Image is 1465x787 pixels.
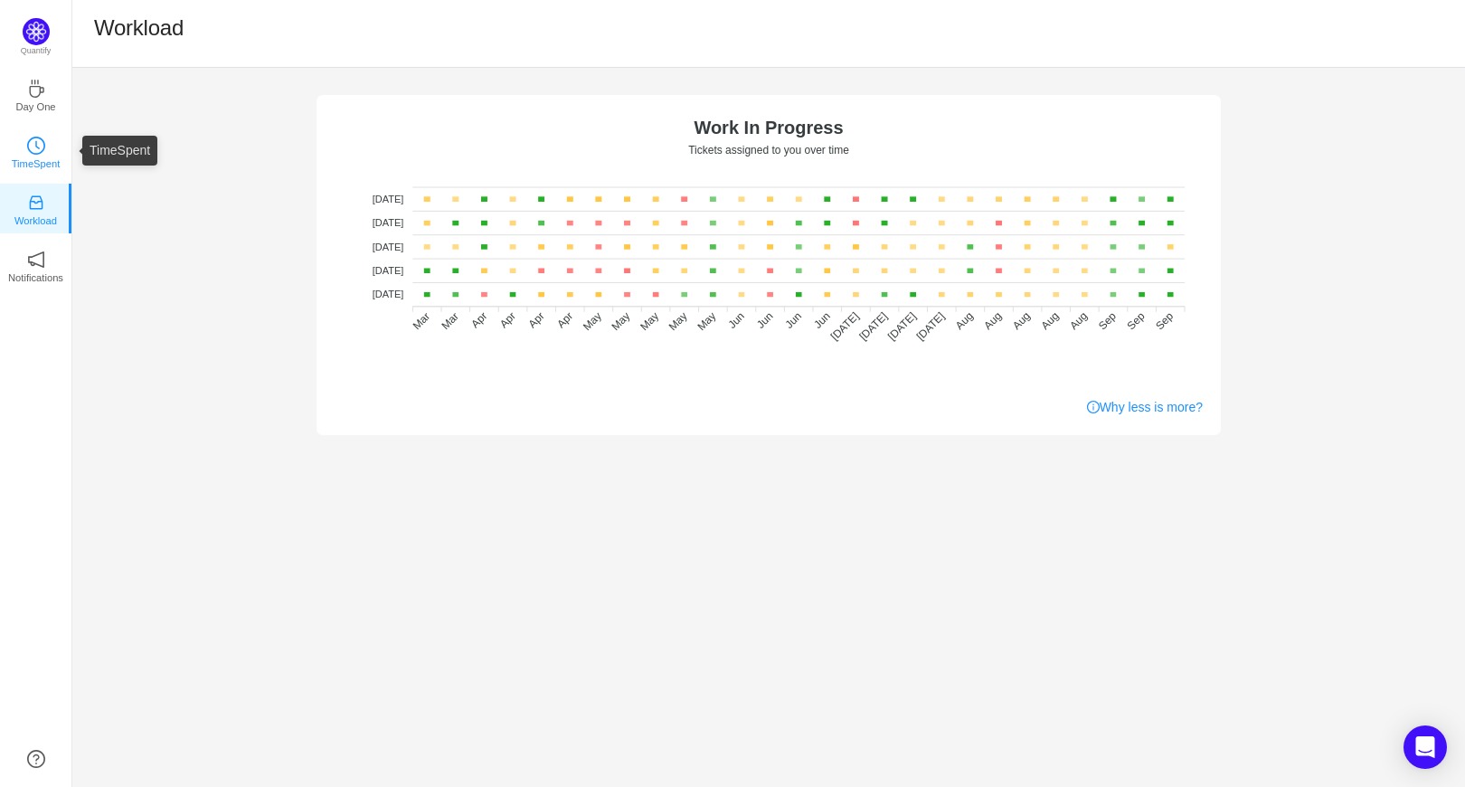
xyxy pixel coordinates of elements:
tspan: May [638,309,661,333]
i: icon: clock-circle [27,137,45,155]
tspan: Mar [439,310,461,333]
p: Quantify [21,45,52,58]
tspan: May [695,309,718,333]
a: Why less is more? [1087,398,1203,417]
p: Workload [14,213,57,229]
img: Quantify [23,18,50,45]
tspan: [DATE] [856,309,890,343]
i: icon: inbox [27,194,45,212]
tspan: [DATE] [373,217,404,228]
tspan: May [581,309,604,333]
h1: Workload [94,14,184,42]
text: Work In Progress [694,118,843,137]
tspan: Jun [725,309,747,331]
a: icon: inboxWorkload [27,199,45,217]
a: icon: notificationNotifications [27,256,45,274]
tspan: Jun [811,309,833,331]
tspan: Apr [468,309,489,330]
tspan: Sep [1153,309,1176,332]
tspan: Sep [1125,309,1148,332]
tspan: [DATE] [373,194,404,204]
i: icon: info-circle [1087,401,1100,413]
tspan: [DATE] [914,309,948,343]
tspan: Apr [525,309,546,330]
i: icon: notification [27,251,45,269]
tspan: [DATE] [373,265,404,276]
tspan: [DATE] [885,309,919,343]
tspan: Sep [1096,309,1119,332]
p: Day One [15,99,55,115]
tspan: Apr [554,309,575,330]
a: icon: coffeeDay One [27,85,45,103]
tspan: May [666,309,690,333]
tspan: [DATE] [828,309,862,343]
tspan: Aug [953,309,976,332]
p: TimeSpent [12,156,61,172]
tspan: Apr [497,309,518,330]
tspan: Aug [1067,309,1090,332]
tspan: Mar [411,310,433,333]
tspan: [DATE] [373,242,404,252]
tspan: [DATE] [373,289,404,299]
tspan: May [610,309,633,333]
tspan: Jun [783,309,805,331]
a: icon: clock-circleTimeSpent [27,142,45,160]
text: Tickets assigned to you over time [688,144,849,156]
tspan: Aug [981,309,1004,332]
tspan: Aug [1010,309,1033,332]
tspan: Jun [754,309,776,331]
p: Notifications [8,270,63,286]
div: Open Intercom Messenger [1404,725,1447,769]
i: icon: coffee [27,80,45,98]
a: icon: question-circle [27,750,45,768]
tspan: Aug [1039,309,1062,332]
